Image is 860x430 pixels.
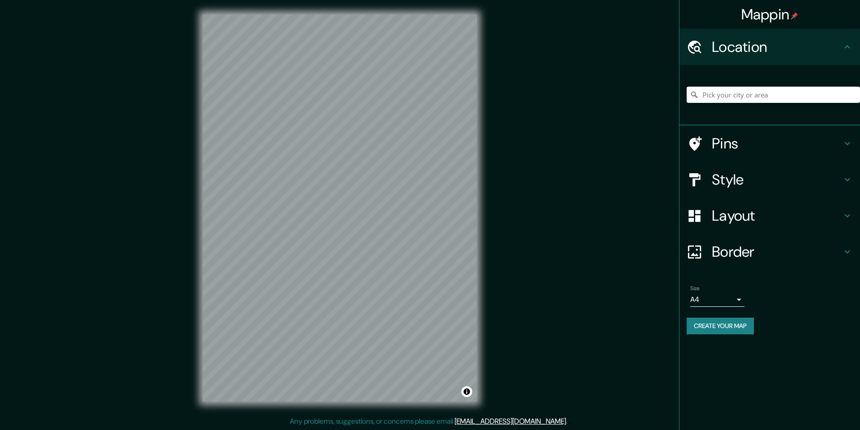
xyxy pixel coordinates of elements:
[687,87,860,103] input: Pick your city or area
[461,386,472,397] button: Toggle attribution
[712,171,842,189] h4: Style
[290,416,567,427] p: Any problems, suggestions, or concerns please email .
[791,12,798,19] img: pin-icon.png
[687,318,754,334] button: Create your map
[203,14,477,402] canvas: Map
[712,38,842,56] h4: Location
[455,416,566,426] a: [EMAIL_ADDRESS][DOMAIN_NAME]
[690,285,700,292] label: Size
[712,243,842,261] h4: Border
[569,416,571,427] div: .
[712,207,842,225] h4: Layout
[690,292,744,307] div: A4
[741,5,799,23] h4: Mappin
[679,125,860,162] div: Pins
[567,416,569,427] div: .
[679,29,860,65] div: Location
[712,134,842,153] h4: Pins
[679,198,860,234] div: Layout
[679,162,860,198] div: Style
[679,234,860,270] div: Border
